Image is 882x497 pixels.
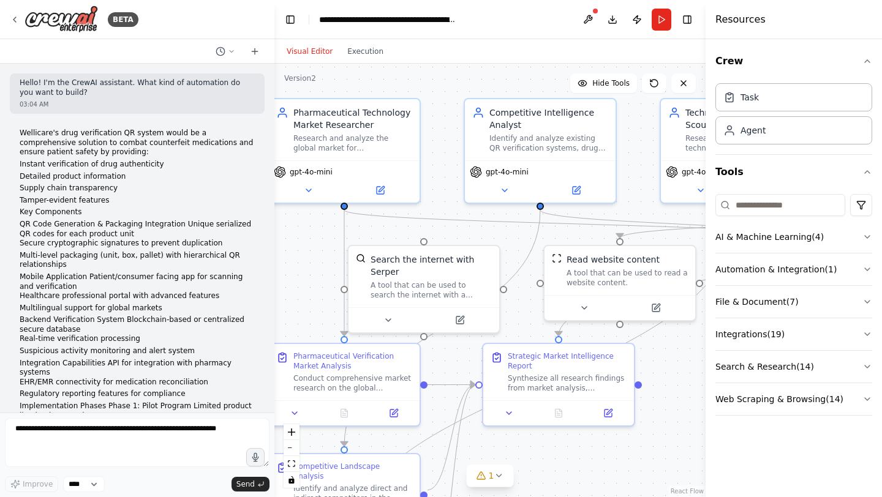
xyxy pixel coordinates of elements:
[345,183,415,198] button: Open in side panel
[425,313,494,327] button: Open in side panel
[567,253,660,266] div: Read website content
[621,301,690,315] button: Open in side panel
[232,477,269,491] button: Send
[20,196,255,206] p: Tamper-evident features
[24,6,98,33] img: Logo
[108,12,138,27] div: BETA
[508,351,627,371] div: Strategic Market Intelligence Report
[245,44,265,59] button: Start a new chat
[236,479,255,489] span: Send
[715,383,872,415] button: Web Scraping & Browsing(14)
[567,268,688,288] div: A tool that can be used to read a website content.
[570,73,637,93] button: Hide Tools
[284,424,300,488] div: React Flow controls
[23,479,53,489] span: Improve
[489,106,608,131] div: Competitive Intelligence Analyst
[211,44,240,59] button: Switch to previous chat
[20,346,255,356] p: Suspicious activity monitoring and alert system
[20,272,255,291] li: Mobile Application Patient/consumer facing app for scanning and verification
[20,334,255,344] p: Real-time verification processing
[268,343,421,427] div: Pharmaceutical Verification Market AnalysisConduct comprehensive market research on the global ph...
[660,98,813,204] div: Technology & Innovation ScoutResearch cutting-edge technologies, emerging standards, and innovati...
[319,13,457,26] nav: breadcrumb
[715,78,872,154] div: Crew
[682,167,725,177] span: gpt-4o-mini
[685,106,804,131] div: Technology & Innovation Scout
[20,220,255,239] li: QR Code Generation & Packaging Integration Unique serialized QR codes for each product unit
[284,472,300,488] button: toggle interactivity
[279,44,340,59] button: Visual Editor
[20,251,255,270] p: Multi-level packaging (unit, box, pallet) with hierarchical QR relationships
[20,100,255,109] div: 03:04 AM
[467,465,514,487] button: 1
[20,78,255,97] p: Hello! I'm the CrewAI assistant. What kind of automation do you want to build?
[338,210,350,336] g: Edge from 378c95b8-eced-4b4d-bba7-a4d4abdeb187 to 61f37404-afd3-40d4-8395-9a6290a59520
[20,184,255,193] p: Supply chain transparency
[284,456,300,472] button: fit view
[741,91,759,103] div: Task
[541,183,611,198] button: Open in side panel
[587,406,629,420] button: Open in side panel
[20,239,255,248] p: Secure cryptographic signatures to prevent duplication
[741,124,766,136] div: Agent
[318,406,371,420] button: No output available
[533,406,585,420] button: No output available
[20,359,255,378] li: Integration Capabilities API for integration with pharmacy systems
[715,12,766,27] h4: Resources
[20,315,255,334] li: Backend Verification System Blockchain-based or centralized secure database
[685,133,804,153] div: Research cutting-edge technologies, emerging standards, and innovative approaches in QR code veri...
[482,343,635,427] div: Strategic Market Intelligence ReportSynthesize all research findings from market analysis, compet...
[372,406,415,420] button: Open in side panel
[20,291,255,301] p: Healthcare professional portal with advanced features
[679,11,696,28] button: Hide right sidebar
[293,461,412,481] div: Competitive Landscape Analysis
[293,106,412,131] div: Pharmaceutical Technology Market Researcher
[290,167,333,177] span: gpt-4o-mini
[284,73,316,83] div: Version 2
[20,402,255,420] p: Implementation Phases Phase 1: Pilot Program Limited product line implementation
[356,253,366,263] img: SerperDevTool
[20,160,255,170] p: Instant verification of drug authenticity
[715,351,872,383] button: Search & Research(14)
[293,373,412,393] div: Conduct comprehensive market research on the global pharmaceutical verification systems market, f...
[464,98,617,204] div: Competitive Intelligence AnalystIdentify and analyze existing QR verification systems, drug authe...
[347,245,500,334] div: SerperDevToolSearch the internet with SerperA tool that can be used to search the internet with a...
[552,253,562,263] img: ScrapeWebsiteTool
[293,133,412,153] div: Research and analyze the global market for pharmaceutical verification systems, QR code technolog...
[715,221,872,253] button: AI & Machine Learning(4)
[20,304,255,313] p: Multilingual support for global markets
[715,318,872,350] button: Integrations(19)
[371,253,492,278] div: Search the internet with Serper
[284,440,300,456] button: zoom out
[671,488,704,495] a: React Flow attribution
[428,379,475,391] g: Edge from 61f37404-afd3-40d4-8395-9a6290a59520 to ea93caf8-174a-425e-9a74-5a7676f4bf64
[715,44,872,78] button: Crew
[592,78,630,88] span: Hide Tools
[20,389,255,399] p: Regulatory reporting features for compliance
[20,172,255,182] p: Detailed product information
[284,424,300,440] button: zoom in
[5,476,58,492] button: Improve
[715,155,872,189] button: Tools
[489,469,494,482] span: 1
[340,44,391,59] button: Execution
[715,189,872,425] div: Tools
[371,280,492,300] div: A tool that can be used to search the internet with a search_query. Supports different search typ...
[20,129,255,157] p: Wellicare's drug verification QR system would be a comprehensive solution to combat counterfeit m...
[282,11,299,28] button: Hide left sidebar
[508,373,627,393] div: Synthesize all research findings from market analysis, competitive intelligence, and technology s...
[338,210,546,446] g: Edge from b2c6fe2f-8733-4063-ac9b-057fabec6cac to 697acbb3-0d48-41a3-8e6f-1510a0f6c3b2
[293,351,412,371] div: Pharmaceutical Verification Market Analysis
[715,286,872,318] button: File & Document(7)
[428,379,475,496] g: Edge from 697acbb3-0d48-41a3-8e6f-1510a0f6c3b2 to ea93caf8-174a-425e-9a74-5a7676f4bf64
[543,245,696,321] div: ScrapeWebsiteToolRead website contentA tool that can be used to read a website content.
[489,133,608,153] div: Identify and analyze existing QR verification systems, drug authentication solutions, and direct ...
[715,253,872,285] button: Automation & Integration(1)
[246,448,265,466] button: Click to speak your automation idea
[268,98,421,204] div: Pharmaceutical Technology Market ResearcherResearch and analyze the global market for pharmaceuti...
[20,207,255,217] p: Key Components
[20,378,255,387] p: EHR/EMR connectivity for medication reconciliation
[486,167,529,177] span: gpt-4o-mini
